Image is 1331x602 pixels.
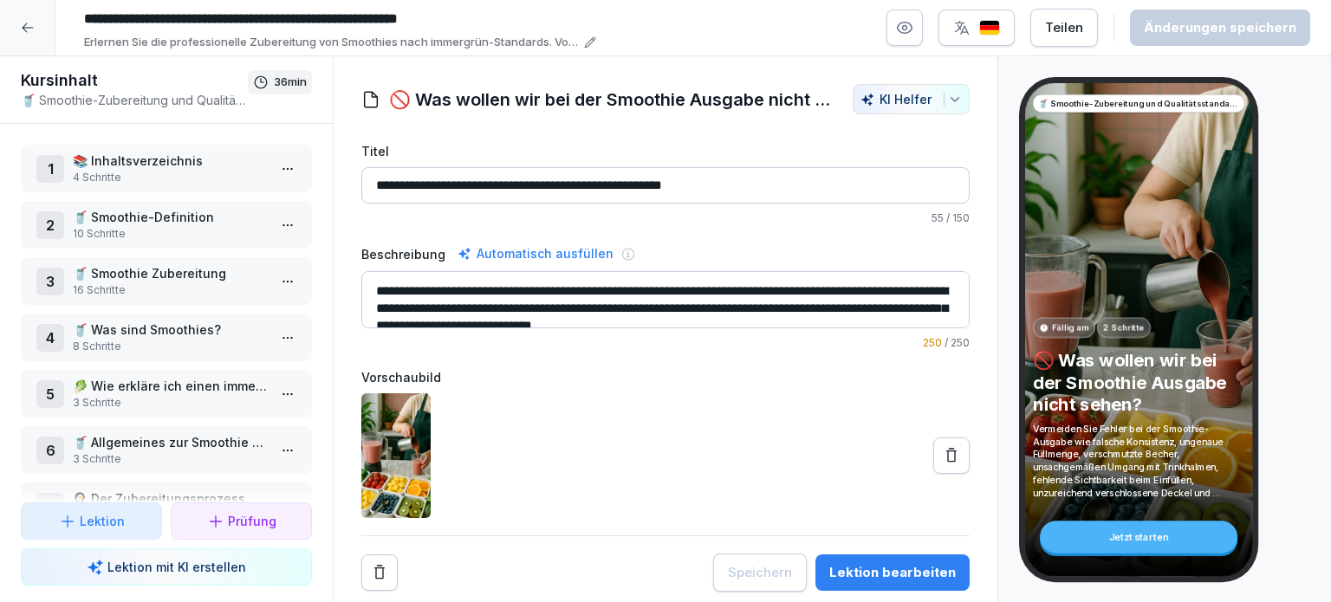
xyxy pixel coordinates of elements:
p: 3 Schritte [73,451,267,467]
button: Teilen [1030,9,1098,47]
div: 3 [36,268,64,295]
p: 🥤 Smoothie-Definition [73,208,267,226]
button: Prüfung [171,502,312,540]
p: 🥬 Wie erkläre ich einen immergrün Smoothie? [73,377,267,395]
div: 4🥤 Was sind Smoothies?8 Schritte [21,314,312,361]
button: Remove [361,554,398,591]
p: Fällig am [1052,321,1088,333]
h1: 🚫 Was wollen wir bei der Smoothie Ausgabe nicht sehen? [389,87,835,113]
p: 36 min [274,74,307,91]
button: KI Helfer [853,84,970,114]
p: 🥤 Smoothie-Zubereitung und Qualitätsstandards bei immergrün [1038,97,1239,109]
h1: Kursinhalt [21,70,248,91]
button: Lektion mit KI erstellen [21,548,312,586]
p: / 150 [361,210,970,226]
img: de.svg [979,20,1000,36]
div: 4 [36,324,64,352]
label: Beschreibung [361,245,445,263]
p: 🥤 Was sind Smoothies? [73,320,267,339]
div: 5 [36,380,64,408]
div: 2 [36,211,64,239]
p: 🥤 Smoothie Zubereitung [73,264,267,282]
p: 📚 Inhaltsverzeichnis [73,152,267,170]
div: 5🥬 Wie erkläre ich einen immergrün Smoothie?3 Schritte [21,370,312,418]
p: Lektion mit KI erstellen [107,558,246,576]
div: Teilen [1045,18,1083,37]
label: Titel [361,142,970,160]
span: 55 [932,211,944,224]
p: Vermeiden Sie Fehler bei der Smoothie-Ausgabe wie falsche Konsistenz, ungenaue Füllmenge, verschm... [1033,423,1244,499]
p: 🥤 Smoothie-Zubereitung und Qualitätsstandards bei immergrün [21,91,248,109]
p: 8 Schritte [73,339,267,354]
button: Lektion [21,502,162,540]
label: Vorschaubild [361,368,970,386]
p: 2 Schritte [1104,321,1145,333]
div: 3🥤 Smoothie Zubereitung16 Schritte [21,257,312,305]
div: 1📚 Inhaltsverzeichnis4 Schritte [21,145,312,192]
div: 7🍳 Der Zubereitungsprozess4 Schritte [21,482,312,530]
div: 1 [36,155,64,183]
div: KI Helfer [860,92,962,107]
div: Jetzt starten [1040,521,1237,553]
p: Prüfung [228,512,276,530]
p: 🍳 Der Zubereitungsprozess [73,489,267,508]
img: iq7bljim0ruoif5m5xthnhut.png [361,393,431,518]
button: Änderungen speichern [1130,10,1310,46]
button: Speichern [713,553,807,592]
span: 250 [923,336,942,349]
p: / 250 [361,335,970,351]
p: 🚫 Was wollen wir bei der Smoothie Ausgabe nicht sehen? [1033,349,1244,415]
p: 10 Schritte [73,226,267,242]
div: Speichern [728,563,792,582]
p: 4 Schritte [73,170,267,185]
p: Lektion [80,512,125,530]
p: Erlernen Sie die professionelle Zubereitung von Smoothies nach immergrün-Standards. Von Zutatenwa... [84,34,579,51]
p: 3 Schritte [73,395,267,411]
div: Änderungen speichern [1144,18,1296,37]
div: 6 [36,437,64,464]
div: 6🥤 Allgemeines zur Smoothie Zubereitung3 Schritte [21,426,312,474]
p: 16 Schritte [73,282,267,298]
p: 🥤 Allgemeines zur Smoothie Zubereitung [73,433,267,451]
button: Lektion bearbeiten [815,554,970,591]
div: Automatisch ausfüllen [454,243,617,264]
div: 2🥤 Smoothie-Definition10 Schritte [21,201,312,249]
div: Lektion bearbeiten [829,563,956,582]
